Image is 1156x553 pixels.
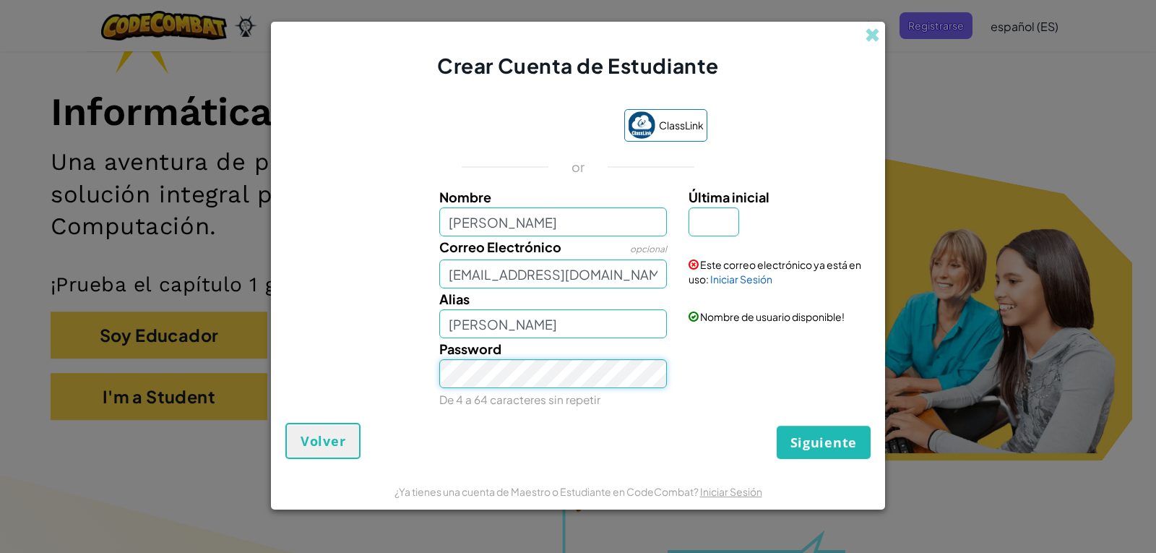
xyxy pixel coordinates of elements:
span: Crear Cuenta de Estudiante [437,53,719,78]
span: Última inicial [689,189,769,205]
a: Iniciar Sesión [710,273,772,286]
span: opcional [630,244,667,254]
button: Siguiente [777,426,871,459]
a: Iniciar Sesión [700,485,762,498]
iframe: Botón Iniciar sesión con Google [441,111,617,142]
span: Nombre [439,189,491,205]
span: ¿Ya tienes una cuenta de Maestro o Estudiante en CodeCombat? [394,485,700,498]
span: Siguiente [790,434,857,451]
p: or [571,158,585,176]
span: ClassLink [659,115,704,136]
span: Password [439,340,501,357]
button: Volver [285,423,361,459]
span: Correo Electrónico [439,239,561,255]
span: Nombre de usuario disponible! [700,310,845,323]
span: Alias [439,291,470,307]
small: De 4 a 64 caracteres sin repetir [439,393,600,406]
span: Volver [301,432,345,450]
img: classlink-logo-small.png [628,111,655,139]
span: Este correo electrónico ya está en uso: [689,258,861,286]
